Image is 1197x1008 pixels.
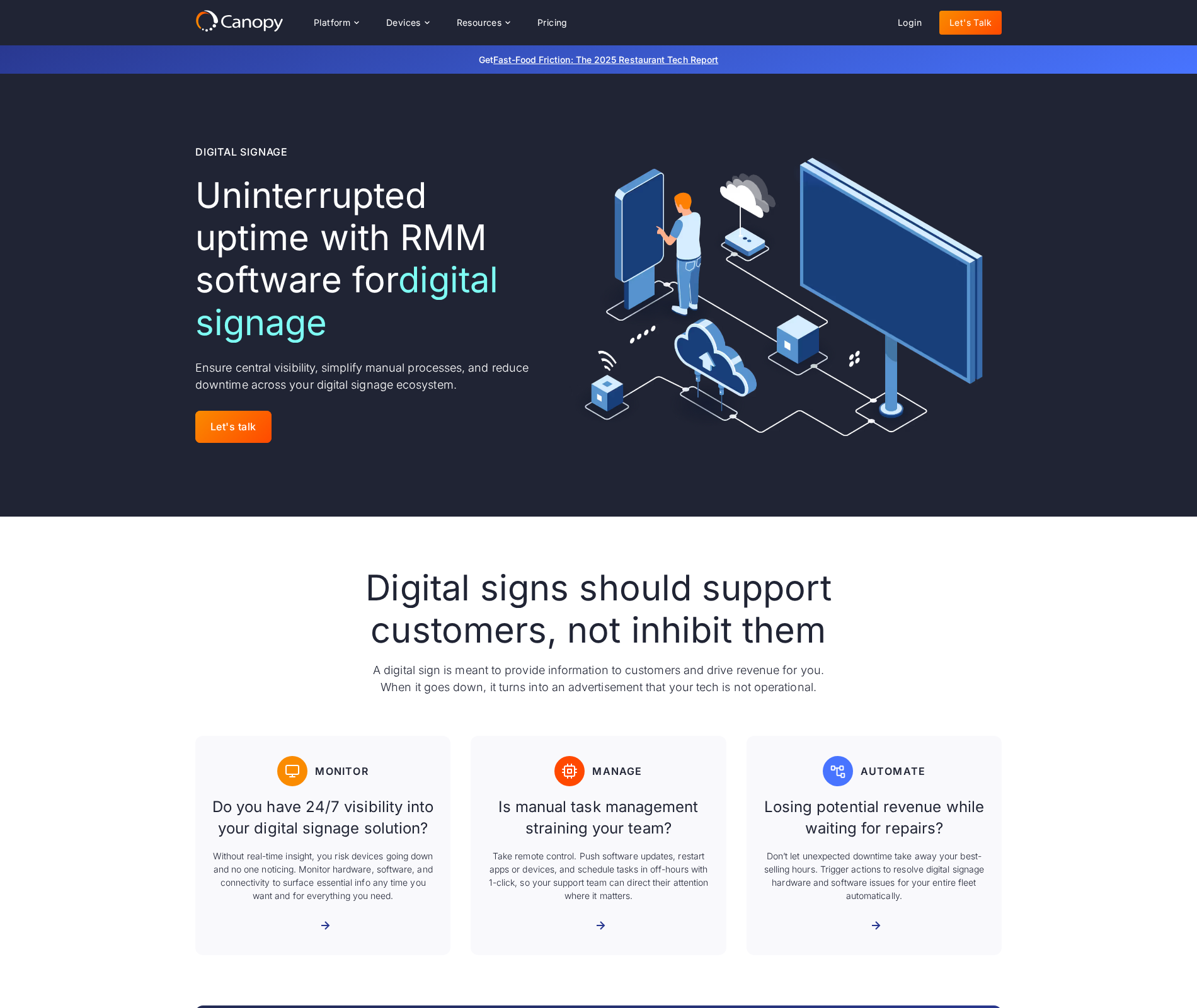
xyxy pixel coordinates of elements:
[315,764,368,779] div: Monitor
[486,849,711,902] p: Take remote control. Push software updates, restart apps or devices, and schedule tasks in off-ho...
[861,764,926,779] div: Automate
[471,736,726,954] a: ManageIs manual task management straining your team?Take remote control. Push software updates, r...
[195,144,288,159] div: Digital Signage
[762,796,987,839] h3: Losing potential revenue while waiting for repairs?
[210,421,256,433] div: Let's talk
[888,11,932,35] a: Login
[195,258,499,343] span: digital signage
[357,567,840,651] h2: Digital signs should support customers, not inhibit them
[762,849,987,902] p: Don’t let unexpected downtime take away your best-selling hours. Trigger actions to resolve digit...
[195,359,537,393] p: Ensure central visibility, simplify manual processes, and reduce downtime across your digital sig...
[386,18,421,27] div: Devices
[314,18,350,27] div: Platform
[210,796,435,839] h3: Do you have 24/7 visibility into your digital signage solution?
[195,175,537,344] h1: Uninterrupted uptime with RMM software for
[486,796,711,839] h3: Is manual task management straining your team?
[527,11,578,35] a: Pricing
[290,53,907,66] p: Get
[210,849,435,902] p: Without real-time insight, you risk devices going down and no one noticing. Monitor hardware, sof...
[195,411,272,443] a: Let's talk
[457,18,502,27] div: Resources
[592,764,642,779] div: Manage
[357,661,840,696] p: A digital sign is meant to provide information to customers and drive revenue for you. When it go...
[493,54,718,65] a: Fast-Food Friction: The 2025 Restaurant Tech Report
[195,736,450,954] a: MonitorDo you have 24/7 visibility into your digital signage solution?Without real-time insight, ...
[939,11,1002,35] a: Let's Talk
[747,736,1002,954] a: AutomateLosing potential revenue while waiting for repairs?Don’t let unexpected downtime take awa...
